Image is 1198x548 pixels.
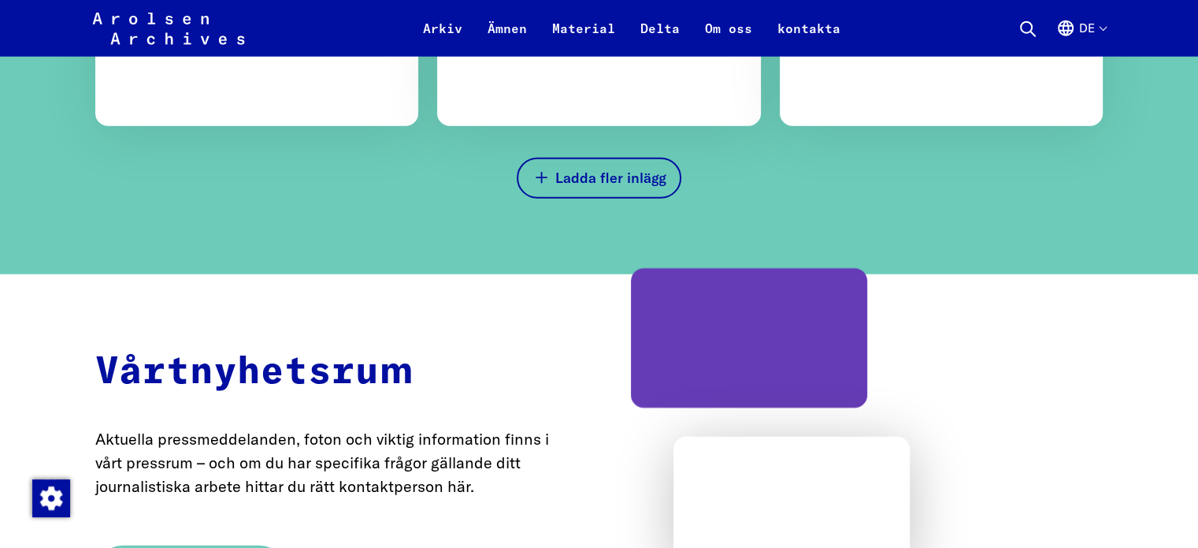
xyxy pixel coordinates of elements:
font: Delta [640,21,680,36]
font: Ladda fler inlägg [554,170,666,188]
font: Material [552,21,615,36]
a: kontakta [765,19,853,57]
font: kontakta [777,21,840,36]
a: Om oss [692,19,765,57]
button: Ladda fler inlägg [517,158,682,199]
font: Aktuella pressmeddelanden, foton och viktig information finns i vårt pressrum – och om du har spe... [95,429,549,496]
font: Om oss [705,21,752,36]
img: Ändra samtycke [32,479,70,517]
a: Ämnen [475,19,540,57]
nav: Primär [410,9,853,47]
button: Tyska, språkval [1056,19,1106,57]
a: Delta [628,19,692,57]
font: nyhetsrum [190,353,414,391]
font: Ämnen [488,21,527,36]
a: Material [540,19,628,57]
font: de [1078,21,1094,35]
a: Arkiv [410,19,475,57]
font: Arkiv [423,21,462,36]
font: Vårt [95,353,190,391]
